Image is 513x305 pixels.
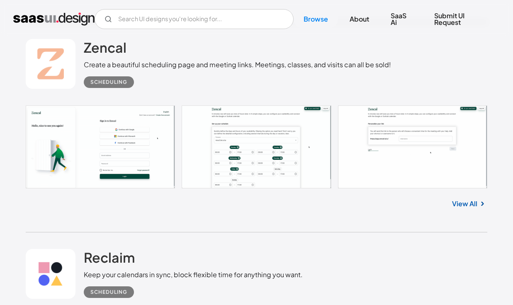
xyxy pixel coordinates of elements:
a: Browse [294,10,338,28]
a: Submit UI Request [424,7,500,32]
h2: Reclaim [84,249,135,266]
h2: Zencal [84,39,126,56]
a: Zencal [84,39,126,60]
a: View All [452,199,477,209]
a: About [340,10,379,28]
div: Keep your calendars in sync, block flexible time for anything you want. [84,270,303,280]
input: Search UI designs you're looking for... [95,9,294,29]
a: SaaS Ai [381,7,423,32]
a: home [13,12,95,26]
div: Scheduling [90,287,127,297]
a: Reclaim [84,249,135,270]
div: Scheduling [90,77,127,87]
form: Email Form [95,9,294,29]
div: Create a beautiful scheduling page and meeting links. Meetings, classes, and visits can all be sold! [84,60,391,70]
